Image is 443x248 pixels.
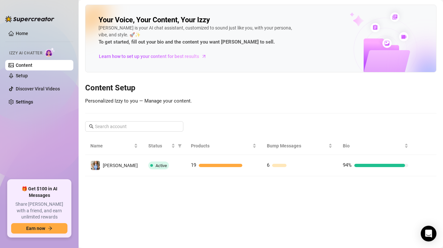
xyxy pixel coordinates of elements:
[11,201,67,220] span: Share [PERSON_NAME] with a friend, and earn unlimited rewards
[186,137,262,155] th: Products
[191,162,196,168] span: 19
[99,53,199,60] span: Learn how to set up your content for best results
[176,141,183,151] span: filter
[99,15,210,25] h2: Your Voice, Your Content, Your Izzy
[338,137,414,155] th: Bio
[99,51,212,62] a: Learn how to set up your content for best results
[262,137,338,155] th: Bump Messages
[9,50,42,56] span: Izzy AI Chatter
[343,162,352,168] span: 94%
[143,137,186,155] th: Status
[99,25,295,46] div: [PERSON_NAME] is your AI chat assistant, customized to sound just like you, with your persona, vi...
[421,226,436,241] div: Open Intercom Messenger
[148,142,170,149] span: Status
[267,142,327,149] span: Bump Messages
[26,226,45,231] span: Earn now
[16,86,60,91] a: Discover Viral Videos
[95,123,174,130] input: Search account
[178,144,182,148] span: filter
[11,223,67,234] button: Earn nowarrow-right
[85,137,143,155] th: Name
[5,16,54,22] img: logo-BBDzfeDw.svg
[45,48,55,57] img: AI Chatter
[201,53,207,60] span: arrow-right
[85,83,436,93] h3: Content Setup
[335,5,436,72] img: ai-chatter-content-library-cLFOSyPT.png
[343,142,403,149] span: Bio
[16,31,28,36] a: Home
[85,98,192,104] span: Personalized Izzy to you — Manage your content.
[91,161,100,170] img: Julia
[191,142,251,149] span: Products
[16,73,28,78] a: Setup
[89,124,94,129] span: search
[16,99,33,105] a: Settings
[99,39,275,45] strong: To get started, fill out your bio and the content you want [PERSON_NAME] to sell.
[90,142,133,149] span: Name
[267,162,269,168] span: 6
[16,63,32,68] a: Content
[11,186,67,199] span: 🎁 Get $100 in AI Messages
[48,226,52,231] span: arrow-right
[156,163,167,168] span: Active
[103,163,138,168] span: [PERSON_NAME]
